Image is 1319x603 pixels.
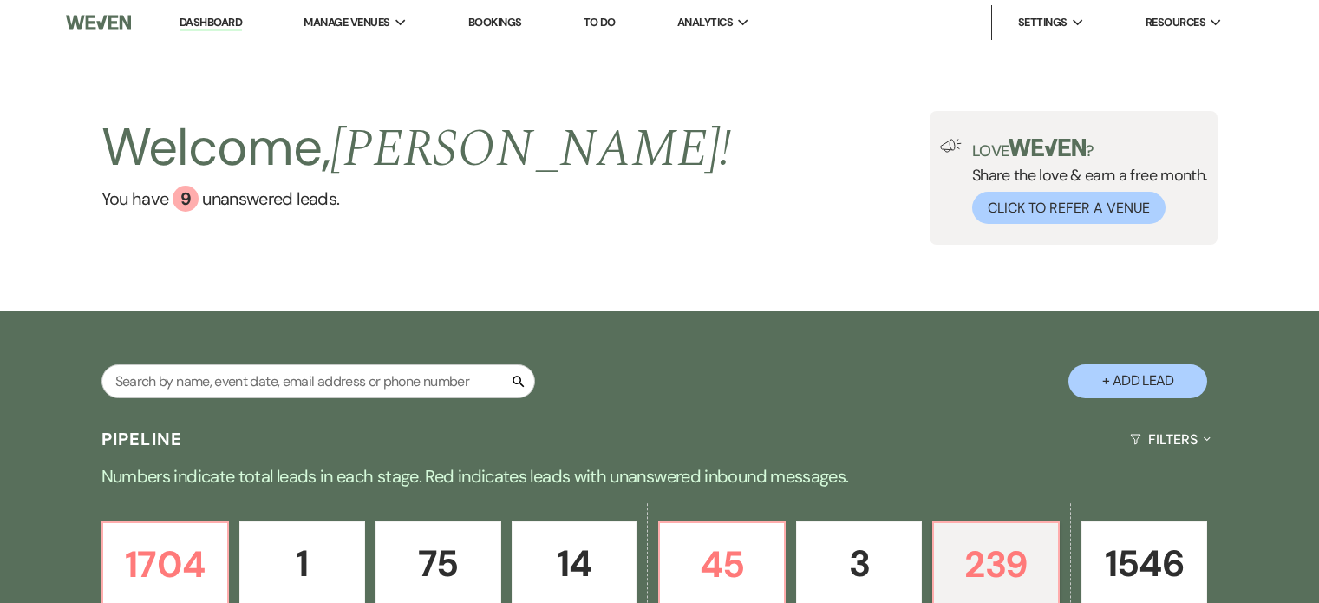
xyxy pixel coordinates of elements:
[101,364,535,398] input: Search by name, event date, email address or phone number
[304,14,389,31] span: Manage Venues
[944,535,1048,593] p: 239
[807,534,911,593] p: 3
[1068,364,1207,398] button: + Add Lead
[670,535,774,593] p: 45
[180,15,242,31] a: Dashboard
[101,111,732,186] h2: Welcome,
[1146,14,1205,31] span: Resources
[1009,139,1086,156] img: weven-logo-green.svg
[387,534,490,593] p: 75
[173,186,199,212] div: 9
[101,186,732,212] a: You have 9 unanswered leads.
[962,139,1208,224] div: Share the love & earn a free month.
[1123,416,1218,462] button: Filters
[523,534,626,593] p: 14
[468,15,522,29] a: Bookings
[114,535,217,593] p: 1704
[36,462,1284,490] p: Numbers indicate total leads in each stage. Red indicates leads with unanswered inbound messages.
[972,192,1166,224] button: Click to Refer a Venue
[584,15,616,29] a: To Do
[1018,14,1068,31] span: Settings
[1093,534,1196,593] p: 1546
[940,139,962,153] img: loud-speaker-illustration.svg
[972,139,1208,159] p: Love ?
[330,109,731,189] span: [PERSON_NAME] !
[251,534,354,593] p: 1
[677,14,733,31] span: Analytics
[101,427,183,451] h3: Pipeline
[66,4,131,41] img: Weven Logo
